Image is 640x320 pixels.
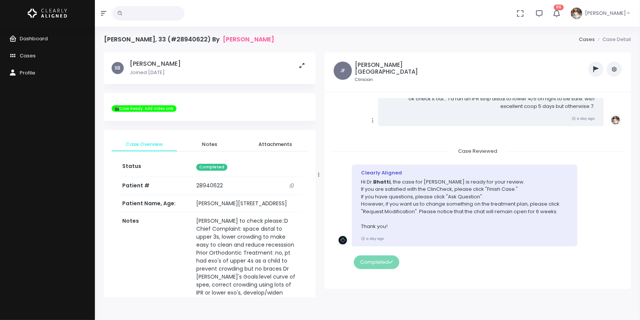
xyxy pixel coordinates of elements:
a: [PERSON_NAME] [223,36,274,43]
div: Clearly Aligned [361,169,568,177]
h4: [PERSON_NAME], 33 (#28940622) By [104,36,274,43]
td: 28940622 [192,177,302,195]
small: a day ago [361,236,384,241]
h5: [PERSON_NAME][GEOGRAPHIC_DATA] [355,62,424,75]
img: Logo Horizontal [28,5,67,21]
td: [PERSON_NAME][STREET_ADDRESS] [192,195,302,212]
li: Case Detail [595,36,631,43]
span: [PERSON_NAME] [585,10,626,17]
h5: [PERSON_NAME] [130,60,181,68]
small: a day ago [572,116,594,121]
p: Joined [DATE] [130,69,181,76]
span: Profile [20,69,35,76]
a: Cases [579,36,595,43]
span: 🎬Case Ready. Add Video Link [112,105,177,112]
img: Header Avatar [570,6,583,20]
p: Hi Dr. , the case for [PERSON_NAME] is ready for your review. If you are satisfied with the ClinC... [361,178,568,230]
th: Patient Name, Age: [118,195,192,212]
span: JF [334,62,352,80]
span: Case Overview [118,141,171,148]
span: Notes [183,141,236,148]
span: Completed [196,164,227,171]
div: scrollable content [104,52,315,297]
span: 66 [554,5,564,10]
span: SB [112,62,124,74]
span: Case Reviewed [449,145,506,157]
span: Dashboard [20,35,48,42]
small: Clinician [355,77,424,83]
span: Cases [20,52,36,59]
th: Patient # [118,177,192,195]
b: Bhatti [373,178,391,185]
p: ok check it out... I'd run an IPR strip distal to lower 4/5 on right to be safe. with excellent c... [387,95,594,110]
th: Status [118,158,192,177]
span: Attachments [249,141,302,148]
